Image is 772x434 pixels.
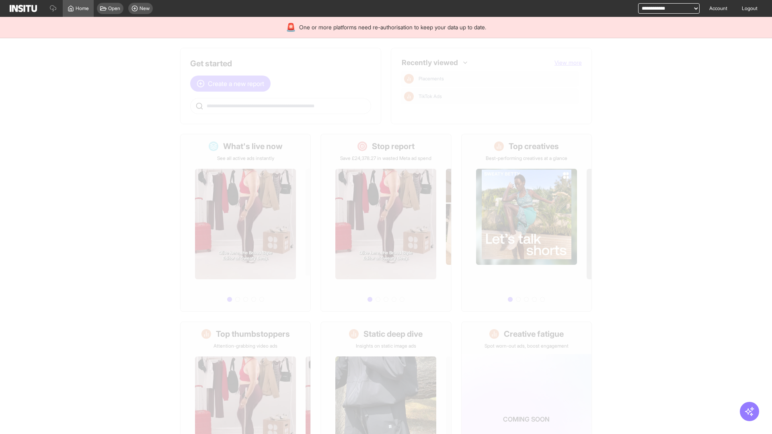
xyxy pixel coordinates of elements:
div: 🚨 [286,22,296,33]
span: New [140,5,150,12]
span: Home [76,5,89,12]
img: Logo [10,5,37,12]
span: Open [108,5,120,12]
span: One or more platforms need re-authorisation to keep your data up to date. [299,23,486,31]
